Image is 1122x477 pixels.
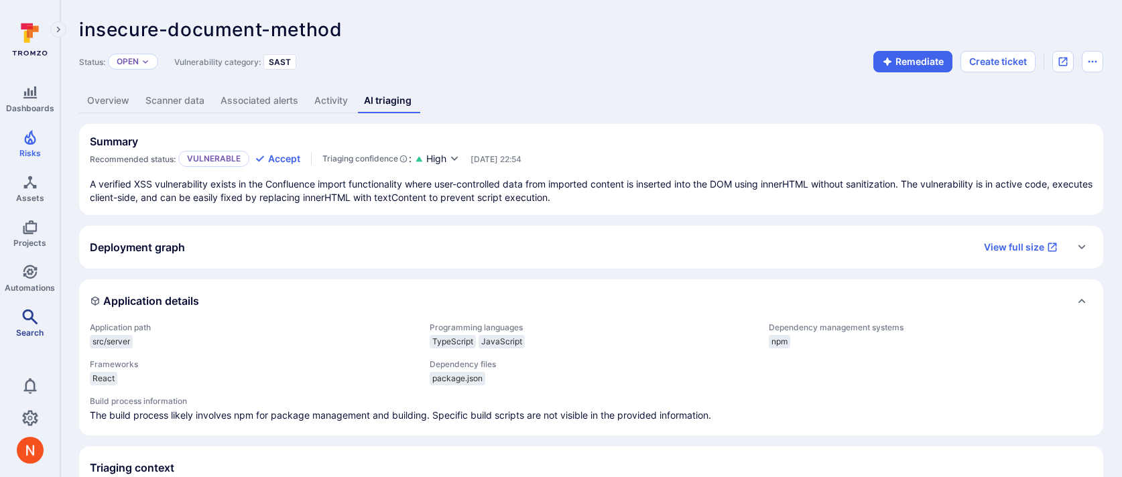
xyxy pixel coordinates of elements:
[174,57,261,67] span: Vulnerability category:
[16,193,44,203] span: Assets
[426,152,460,166] button: High
[471,154,521,164] span: Only visible to Tromzo users
[13,238,46,248] span: Projects
[1052,51,1074,72] div: Open original issue
[90,178,1093,204] p: A verified XSS vulnerability exists in the Confluence import functionality where user-controlled ...
[79,88,137,113] a: Overview
[430,359,753,369] span: Dependency files
[255,152,300,165] button: Accept
[137,88,212,113] a: Scanner data
[771,336,788,347] span: npm
[50,21,66,38] button: Expand navigation menu
[5,283,55,293] span: Automations
[79,279,1103,322] div: Collapse
[79,226,1103,269] div: Expand
[54,24,63,36] i: Expand navigation menu
[90,461,174,474] h2: Triaging context
[178,151,249,167] p: Vulnerable
[90,409,1093,422] span: The build process likely involves npm for package management and building. Specific build scripts...
[263,54,296,70] div: SAST
[141,58,149,66] button: Expand dropdown
[399,152,408,165] svg: AI Triaging Agent self-evaluates the confidence behind recommended status based on the depth and ...
[79,57,105,67] span: Status:
[17,437,44,464] img: ACg8ocIprwjrgDQnDsNSk9Ghn5p5-B8DpAKWoJ5Gi9syOE4K59tr4Q=s96-c
[212,88,306,113] a: Associated alerts
[1082,51,1103,72] button: Options menu
[90,135,138,148] h2: Summary
[92,373,115,384] span: React
[90,154,176,164] span: Recommended status:
[873,51,952,72] button: Remediate
[90,241,185,254] h2: Deployment graph
[322,152,412,165] div: :
[769,322,1093,332] span: Dependency management systems
[117,56,139,67] button: Open
[306,88,356,113] a: Activity
[426,152,446,165] span: High
[976,236,1066,258] a: View full size
[90,359,414,369] span: Frameworks
[79,88,1103,113] div: Vulnerability tabs
[356,88,420,113] a: AI triaging
[17,437,44,464] div: Neeren Patki
[6,103,54,113] span: Dashboards
[322,152,398,165] span: Triaging confidence
[92,336,130,347] span: src/server
[960,51,1036,72] button: Create ticket
[90,396,1093,406] span: Build process information
[90,294,199,308] h2: Application details
[481,336,522,347] span: JavaScript
[430,322,753,332] span: Programming languages
[90,322,414,332] span: Application path
[432,373,483,384] span: package.json
[79,18,342,41] span: insecure-document-method
[16,328,44,338] span: Search
[432,336,473,347] span: TypeScript
[19,148,41,158] span: Risks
